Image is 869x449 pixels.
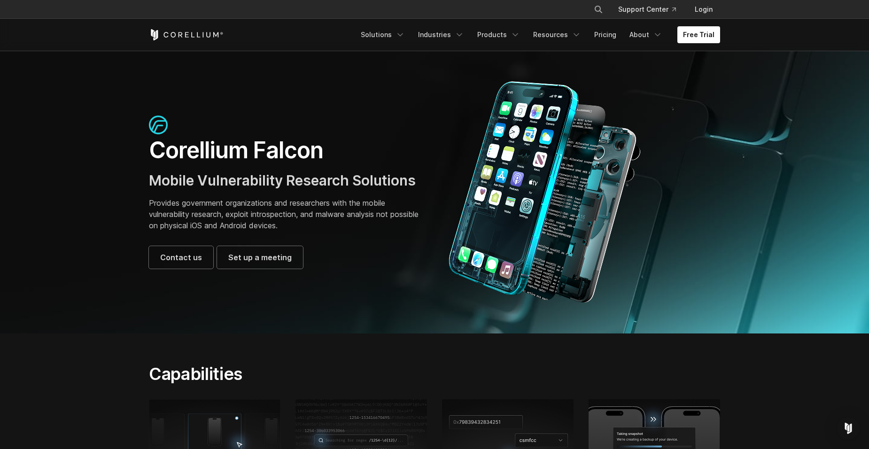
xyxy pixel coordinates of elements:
[149,172,416,189] span: Mobile Vulnerability Research Solutions
[412,26,470,43] a: Industries
[589,26,622,43] a: Pricing
[149,116,168,134] img: falcon-icon
[217,246,303,269] a: Set up a meeting
[149,197,425,231] p: Provides government organizations and researchers with the mobile vulnerability research, exploit...
[355,26,411,43] a: Solutions
[355,26,720,43] div: Navigation Menu
[837,417,860,440] div: Open Intercom Messenger
[611,1,683,18] a: Support Center
[149,246,213,269] a: Contact us
[228,252,292,263] span: Set up a meeting
[149,364,523,384] h2: Capabilities
[590,1,607,18] button: Search
[149,29,224,40] a: Corellium Home
[624,26,668,43] a: About
[149,136,425,164] h1: Corellium Falcon
[160,252,202,263] span: Contact us
[528,26,587,43] a: Resources
[687,1,720,18] a: Login
[444,81,646,303] img: Corellium_Falcon Hero 1
[677,26,720,43] a: Free Trial
[582,1,720,18] div: Navigation Menu
[472,26,526,43] a: Products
